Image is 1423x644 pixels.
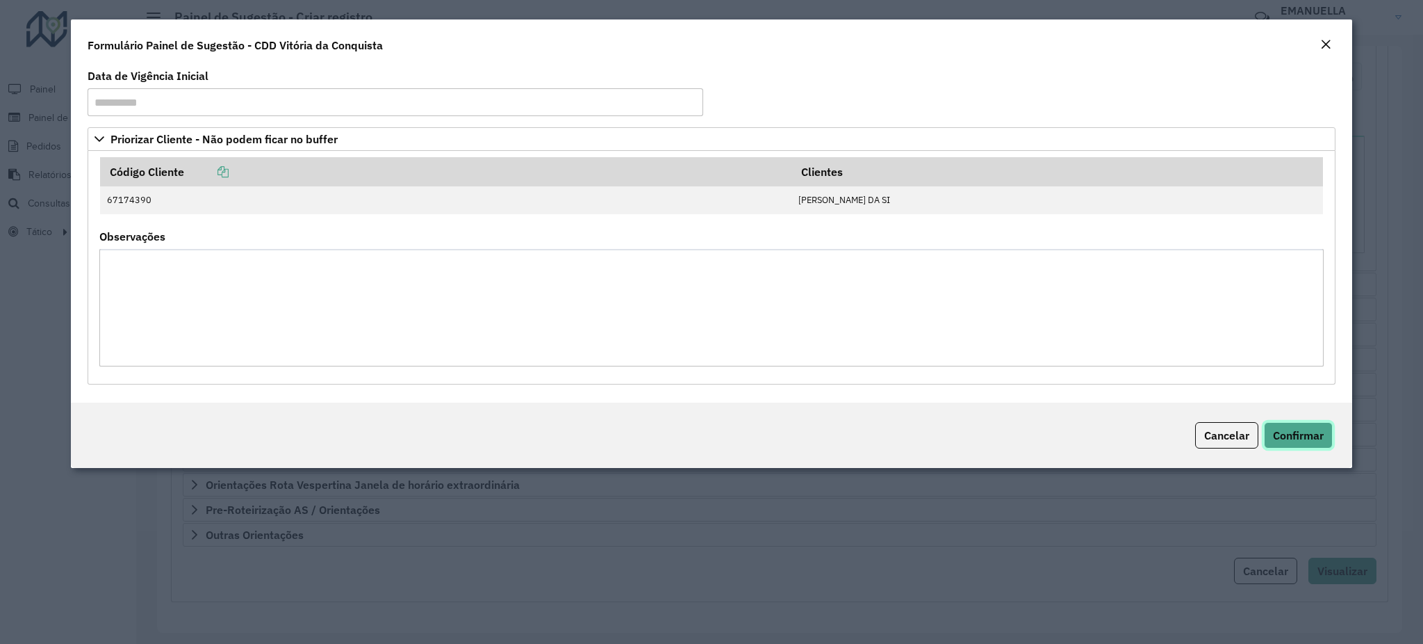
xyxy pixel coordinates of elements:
[88,67,208,84] label: Data de Vigência Inicial
[100,157,791,186] th: Código Cliente
[110,134,338,145] span: Priorizar Cliente - Não podem ficar no buffer
[791,186,1323,214] td: [PERSON_NAME] DA SI
[88,151,1335,385] div: Priorizar Cliente - Não podem ficar no buffer
[1320,39,1331,50] em: Fechar
[1195,422,1258,449] button: Cancelar
[791,157,1323,186] th: Clientes
[88,127,1335,151] a: Priorizar Cliente - Não podem ficar no buffer
[184,165,229,179] a: Copiar
[100,186,791,214] td: 67174390
[1204,428,1249,442] span: Cancelar
[1316,36,1335,54] button: Close
[88,37,383,54] h4: Formulário Painel de Sugestão - CDD Vitória da Conquista
[1273,428,1324,442] span: Confirmar
[99,228,165,245] label: Observações
[1264,422,1333,449] button: Confirmar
